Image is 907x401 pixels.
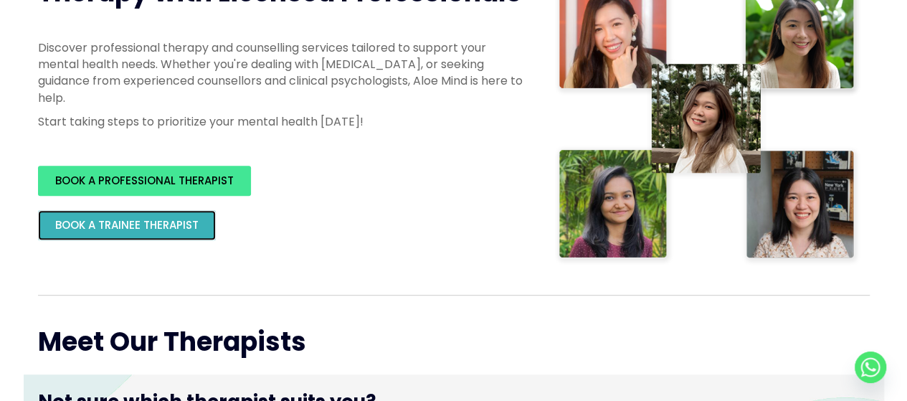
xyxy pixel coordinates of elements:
[38,166,251,196] a: BOOK A PROFESSIONAL THERAPIST
[55,217,199,232] span: BOOK A TRAINEE THERAPIST
[38,39,526,106] p: Discover professional therapy and counselling services tailored to support your mental health nee...
[38,324,306,360] span: Meet Our Therapists
[55,173,234,188] span: BOOK A PROFESSIONAL THERAPIST
[38,113,526,130] p: Start taking steps to prioritize your mental health [DATE]!
[855,352,886,383] a: Whatsapp
[38,210,216,240] a: BOOK A TRAINEE THERAPIST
